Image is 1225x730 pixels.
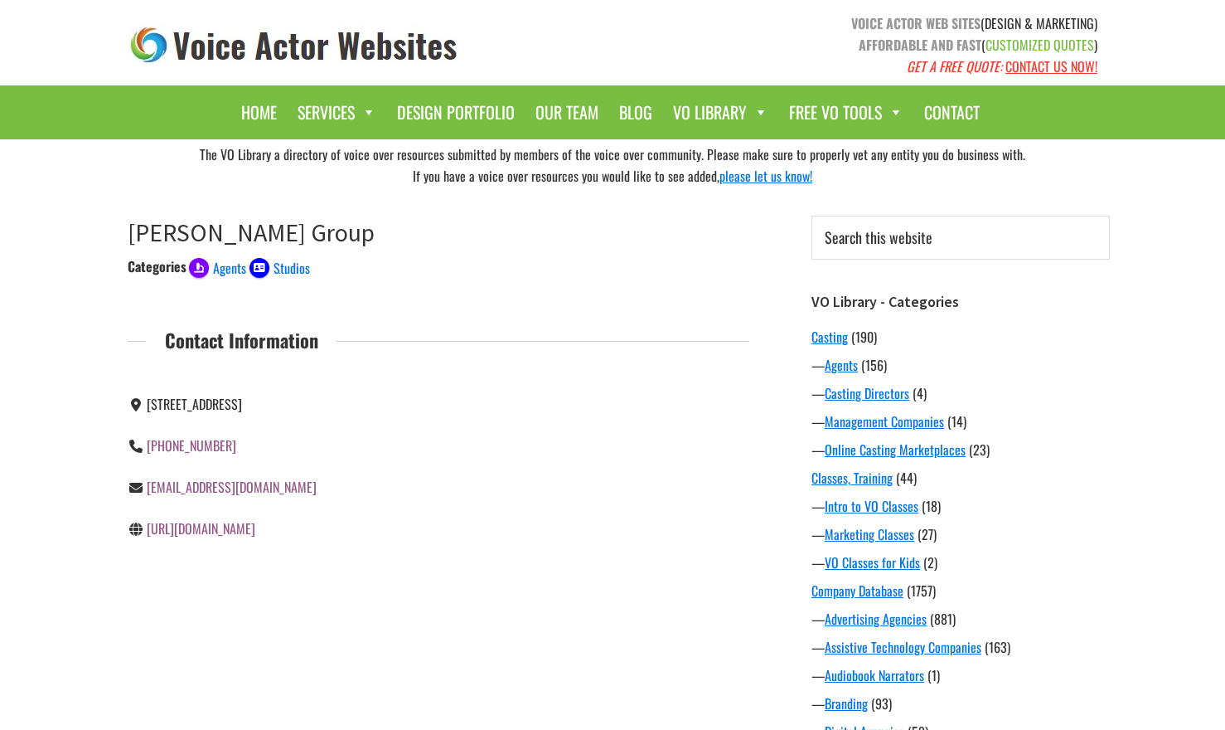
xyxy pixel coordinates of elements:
input: Search this website [811,216,1110,260]
div: — [811,637,1110,657]
a: [EMAIL_ADDRESS][DOMAIN_NAME] [147,477,317,497]
span: (14) [947,411,966,431]
span: Contact Information [146,325,337,355]
a: VO Classes for Kids [825,552,920,572]
div: — [811,496,1110,516]
h1: [PERSON_NAME] Group [128,217,749,247]
a: Advertising Agencies [825,609,927,629]
div: — [811,524,1110,544]
a: Assistive Technology Companies [825,637,981,657]
a: Branding [825,693,868,713]
img: voice_actor_websites_logo [128,23,461,67]
a: Studios [249,256,310,276]
span: (93) [871,693,892,713]
article: Tory Christopher Group [128,217,749,576]
a: VO Library [665,94,777,131]
a: Services [289,94,385,131]
a: [PHONE_NUMBER] [147,436,236,455]
div: — [811,440,1110,460]
a: Audiobook Narrators [825,665,924,685]
a: Design Portfolio [389,94,523,131]
a: Agents [825,355,858,375]
span: Agents [213,258,246,278]
a: Intro to VO Classes [825,496,918,516]
div: Categories [128,256,186,276]
a: Free VO Tools [781,94,912,131]
a: Casting [811,327,848,347]
span: (163) [985,637,1010,657]
span: (18) [922,496,941,516]
span: Studios [274,258,310,278]
div: — [811,552,1110,572]
div: — [811,383,1110,403]
a: [URL][DOMAIN_NAME] [147,518,255,538]
span: (2) [923,552,937,572]
div: — [811,411,1110,431]
div: — [811,693,1110,713]
div: — [811,355,1110,375]
a: Contact [916,94,988,131]
a: Home [233,94,285,131]
strong: VOICE ACTOR WEB SITES [851,13,980,33]
span: [STREET_ADDRESS] [147,394,242,414]
a: Casting Directors [825,383,909,403]
h3: VO Library - Categories [811,293,1110,311]
a: Our Team [527,94,607,131]
div: — [811,609,1110,629]
span: (4) [913,383,927,403]
a: Blog [611,94,661,131]
span: (190) [851,327,877,347]
span: (44) [896,468,917,488]
span: (881) [930,609,956,629]
span: (1757) [907,581,936,601]
span: (156) [861,355,887,375]
span: (1) [927,665,940,685]
a: CONTACT US NOW! [1005,56,1097,76]
span: (27) [918,524,937,544]
div: The VO Library a directory of voice over resources submitted by members of the voice over communi... [115,139,1110,191]
span: (23) [969,440,990,460]
div: — [811,665,1110,685]
em: GET A FREE QUOTE: [907,56,1002,76]
span: CUSTOMIZED QUOTES [985,35,1094,55]
a: Marketing Classes [825,524,914,544]
a: please let us know! [719,166,812,186]
p: (DESIGN & MARKETING) ( ) [625,12,1097,77]
a: Online Casting Marketplaces [825,440,966,460]
a: Agents [189,256,246,276]
strong: AFFORDABLE AND FAST [859,35,981,55]
a: Company Database [811,581,903,601]
a: Management Companies [825,411,944,431]
a: Classes, Training [811,468,893,488]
